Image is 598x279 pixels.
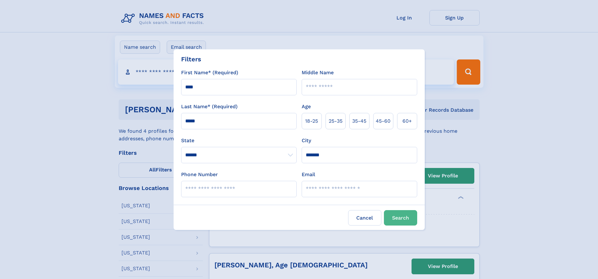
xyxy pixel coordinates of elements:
[376,117,391,125] span: 45‑60
[302,103,311,110] label: Age
[181,171,218,178] label: Phone Number
[305,117,318,125] span: 18‑25
[181,103,238,110] label: Last Name* (Required)
[352,117,366,125] span: 35‑45
[302,137,311,144] label: City
[302,69,334,76] label: Middle Name
[181,137,297,144] label: State
[348,210,381,226] label: Cancel
[402,117,412,125] span: 60+
[181,69,238,76] label: First Name* (Required)
[329,117,342,125] span: 25‑35
[181,54,201,64] div: Filters
[302,171,315,178] label: Email
[384,210,417,226] button: Search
